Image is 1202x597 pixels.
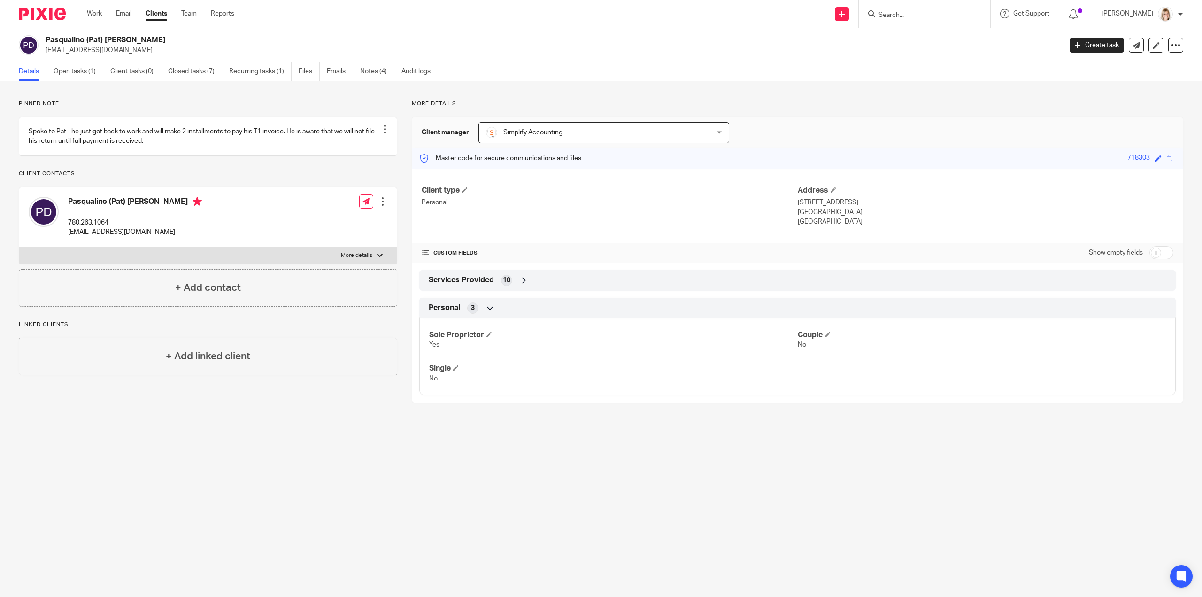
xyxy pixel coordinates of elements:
[46,35,854,45] h2: Pasqualino (Pat) [PERSON_NAME]
[46,46,1056,55] p: [EMAIL_ADDRESS][DOMAIN_NAME]
[798,330,1166,340] h4: Couple
[503,276,510,285] span: 10
[429,341,439,348] span: Yes
[87,9,102,18] a: Work
[181,9,197,18] a: Team
[168,62,222,81] a: Closed tasks (7)
[299,62,320,81] a: Files
[429,364,797,373] h4: Single
[211,9,234,18] a: Reports
[401,62,438,81] a: Audit logs
[193,197,202,206] i: Primary
[798,198,1173,207] p: [STREET_ADDRESS]
[422,198,797,207] p: Personal
[110,62,161,81] a: Client tasks (0)
[798,208,1173,217] p: [GEOGRAPHIC_DATA]
[422,249,797,257] h4: CUSTOM FIELDS
[68,227,202,237] p: [EMAIL_ADDRESS][DOMAIN_NAME]
[429,330,797,340] h4: Sole Proprietor
[1089,248,1143,257] label: Show empty fields
[429,275,494,285] span: Services Provided
[146,9,167,18] a: Clients
[19,8,66,20] img: Pixie
[19,62,46,81] a: Details
[798,186,1173,195] h4: Address
[503,129,562,136] span: Simplify Accounting
[116,9,131,18] a: Email
[19,321,397,328] p: Linked clients
[1127,153,1150,164] div: 718303
[422,186,797,195] h4: Client type
[429,303,460,313] span: Personal
[1158,7,1173,22] img: Tayler%20Headshot%20Compressed%20Resized%202.jpg
[29,197,59,227] img: svg%3E
[878,11,962,20] input: Search
[1013,10,1049,17] span: Get Support
[412,100,1183,108] p: More details
[166,349,250,364] h4: + Add linked client
[341,252,372,259] p: More details
[54,62,103,81] a: Open tasks (1)
[798,341,806,348] span: No
[68,197,202,209] h4: Pasqualino (Pat) [PERSON_NAME]
[1070,38,1124,53] a: Create task
[327,62,353,81] a: Emails
[19,100,397,108] p: Pinned note
[68,218,202,227] p: 780.263.1064
[486,127,497,138] img: Screenshot%202023-11-29%20141159.png
[19,170,397,178] p: Client contacts
[798,217,1173,226] p: [GEOGRAPHIC_DATA]
[429,375,438,382] span: No
[175,280,241,295] h4: + Add contact
[471,303,475,313] span: 3
[19,35,39,55] img: svg%3E
[360,62,394,81] a: Notes (4)
[229,62,292,81] a: Recurring tasks (1)
[422,128,469,137] h3: Client manager
[419,154,581,163] p: Master code for secure communications and files
[1102,9,1153,18] p: [PERSON_NAME]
